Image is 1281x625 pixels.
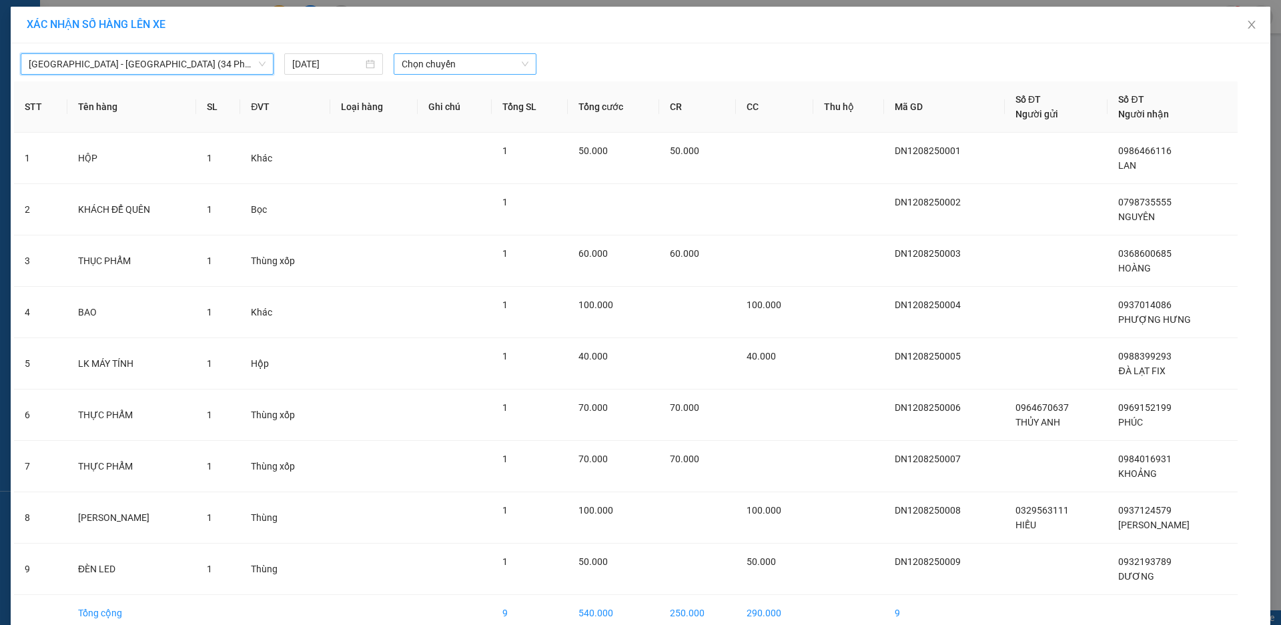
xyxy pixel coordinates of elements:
[502,556,508,567] span: 1
[154,84,293,103] div: 50.000
[1118,468,1157,479] span: KHOẢNG
[11,11,147,41] div: [GEOGRAPHIC_DATA]
[568,81,659,133] th: Tổng cước
[156,41,292,57] div: DƯƠNG
[578,454,608,464] span: 70.000
[67,81,196,133] th: Tên hàng
[1118,263,1151,273] span: HOÀNG
[895,197,961,207] span: DN1208250002
[156,11,188,25] span: Nhận:
[1118,248,1172,259] span: 0368600685
[207,255,212,266] span: 1
[207,564,212,574] span: 1
[1246,19,1257,30] span: close
[240,338,330,390] td: Hộp
[502,299,508,310] span: 1
[156,57,292,76] div: 0932193789
[14,184,67,235] td: 2
[502,402,508,413] span: 1
[14,441,67,492] td: 7
[884,81,1005,133] th: Mã GD
[67,441,196,492] td: THỰC PHẨM
[1015,520,1036,530] span: HIẾU
[240,544,330,595] td: Thùng
[240,492,330,544] td: Thùng
[67,235,196,287] td: THỤC PHẨM
[240,441,330,492] td: Thùng xốp
[156,11,292,41] div: [GEOGRAPHIC_DATA]
[67,492,196,544] td: [PERSON_NAME]
[502,248,508,259] span: 1
[14,390,67,441] td: 6
[67,133,196,184] td: HỘP
[578,299,613,310] span: 100.000
[418,81,491,133] th: Ghi chú
[895,454,961,464] span: DN1208250007
[196,81,240,133] th: SL
[14,81,67,133] th: STT
[207,204,212,215] span: 1
[67,287,196,338] td: BAO
[895,402,961,413] span: DN1208250006
[895,145,961,156] span: DN1208250001
[895,556,961,567] span: DN1208250009
[747,505,781,516] span: 100.000
[813,81,884,133] th: Thu hộ
[502,454,508,464] span: 1
[578,505,613,516] span: 100.000
[14,492,67,544] td: 8
[670,402,699,413] span: 70.000
[895,299,961,310] span: DN1208250004
[1015,94,1041,105] span: Số ĐT
[578,556,608,567] span: 50.000
[895,505,961,516] span: DN1208250008
[1118,520,1190,530] span: [PERSON_NAME]
[747,299,781,310] span: 100.000
[27,18,165,31] span: XÁC NHẬN SỐ HÀNG LÊN XE
[207,358,212,369] span: 1
[207,512,212,523] span: 1
[240,390,330,441] td: Thùng xốp
[578,145,608,156] span: 50.000
[67,184,196,235] td: KHÁCH ĐỂ QUÊN
[67,338,196,390] td: LK MÁY TÍNH
[240,235,330,287] td: Thùng xốp
[1118,402,1172,413] span: 0969152199
[502,505,508,516] span: 1
[502,145,508,156] span: 1
[1118,94,1144,105] span: Số ĐT
[578,351,608,362] span: 40.000
[578,248,608,259] span: 60.000
[1118,160,1136,171] span: LAN
[29,54,266,74] span: Đà Nẵng - Đà Lạt (34 Phòng)
[578,402,608,413] span: 70.000
[1118,299,1172,310] span: 0937014086
[14,544,67,595] td: 9
[240,133,330,184] td: Khác
[292,57,363,71] input: 12/08/2025
[240,287,330,338] td: Khác
[67,390,196,441] td: THỰC PHẨM
[1118,417,1143,428] span: PHÚC
[207,307,212,318] span: 1
[1118,211,1155,222] span: NGUYÊN
[1233,7,1270,44] button: Close
[14,235,67,287] td: 3
[1015,109,1058,119] span: Người gửi
[1015,402,1069,413] span: 0964670637
[492,81,568,133] th: Tổng SL
[1118,351,1172,362] span: 0988399293
[736,81,813,133] th: CC
[1118,571,1154,582] span: DƯƠNG
[1118,314,1191,325] span: PHƯỢNG HƯNG
[14,133,67,184] td: 1
[1118,145,1172,156] span: 0986466116
[502,197,508,207] span: 1
[1118,454,1172,464] span: 0984016931
[747,556,776,567] span: 50.000
[670,248,699,259] span: 60.000
[14,287,67,338] td: 4
[1118,505,1172,516] span: 0937124579
[1118,197,1172,207] span: 0798735555
[1118,556,1172,567] span: 0932193789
